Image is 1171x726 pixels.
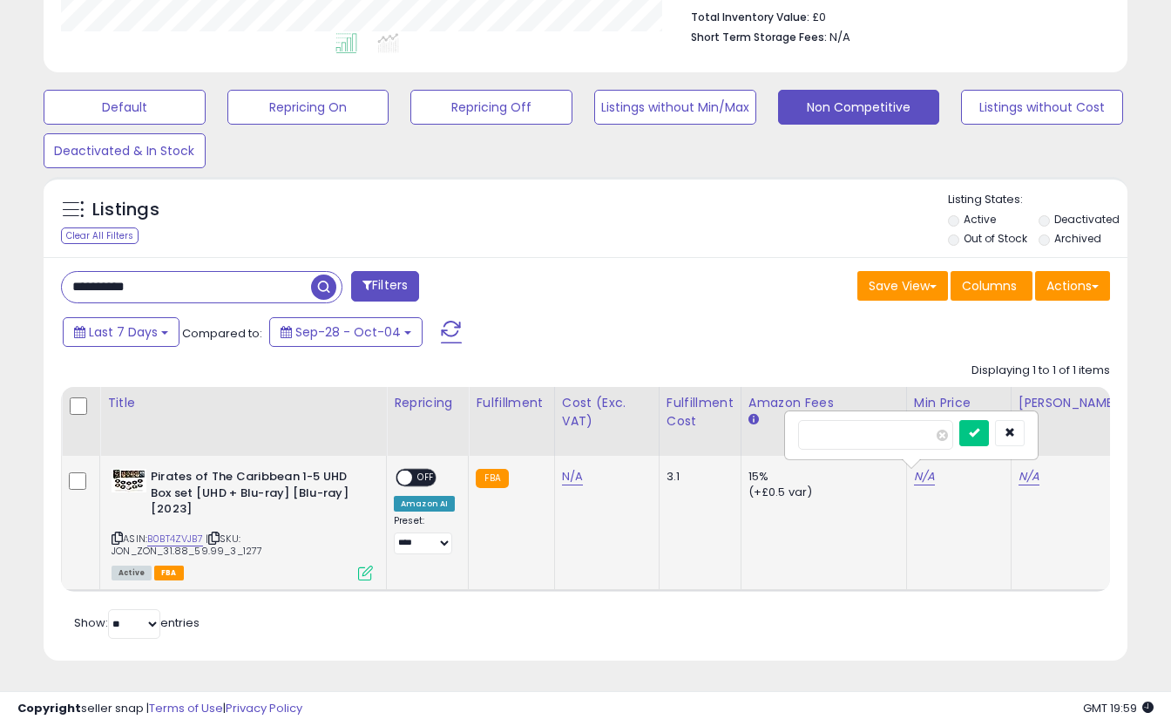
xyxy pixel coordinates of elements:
button: Save View [857,271,948,301]
button: Non Competitive [778,90,940,125]
h5: Listings [92,198,159,222]
a: B0BT4ZVJB7 [147,532,203,546]
button: Listings without Min/Max [594,90,756,125]
a: N/A [562,468,583,485]
span: OFF [412,471,440,485]
button: Sep-28 - Oct-04 [269,317,423,347]
small: Amazon Fees. [748,412,759,428]
button: Listings without Cost [961,90,1123,125]
li: £0 [691,5,1097,26]
div: ASIN: [112,469,373,579]
div: (+£0.5 var) [748,485,893,500]
span: | SKU: JON_ZON_31.88_59.99_3_1277 [112,532,262,558]
a: N/A [1019,468,1039,485]
span: Columns [962,277,1017,295]
img: 51xwaEVJD6L._SL40_.jpg [112,469,146,492]
button: Repricing Off [410,90,572,125]
div: Preset: [394,515,455,554]
label: Deactivated [1054,212,1120,227]
label: Active [964,212,996,227]
div: Title [107,394,379,412]
button: Deactivated & In Stock [44,133,206,168]
div: Amazon AI [394,496,455,512]
div: Amazon Fees [748,394,899,412]
strong: Copyright [17,700,81,716]
div: Fulfillment Cost [667,394,734,431]
b: Pirates of The Caribbean 1-5 UHD Box set [UHD + Blu-ray] [Blu-ray] [2023] [151,469,362,522]
span: All listings currently available for purchase on Amazon [112,566,152,580]
div: 15% [748,469,893,485]
span: Last 7 Days [89,323,158,341]
div: [PERSON_NAME] [1019,394,1122,412]
span: Sep-28 - Oct-04 [295,323,401,341]
a: N/A [914,468,935,485]
b: Short Term Storage Fees: [691,30,827,44]
button: Repricing On [227,90,389,125]
span: FBA [154,566,184,580]
p: Listing States: [948,192,1128,208]
div: Displaying 1 to 1 of 1 items [971,363,1110,379]
div: Cost (Exc. VAT) [562,394,652,431]
div: seller snap | | [17,701,302,717]
label: Archived [1054,231,1101,246]
button: Default [44,90,206,125]
button: Columns [951,271,1032,301]
div: Fulfillment [476,394,546,412]
button: Actions [1035,271,1110,301]
div: Min Price [914,394,1004,412]
span: Show: entries [74,614,200,631]
div: Clear All Filters [61,227,139,244]
span: Compared to: [182,325,262,342]
label: Out of Stock [964,231,1027,246]
span: N/A [829,29,850,45]
button: Last 7 Days [63,317,179,347]
span: 2025-10-12 19:59 GMT [1083,700,1154,716]
div: Repricing [394,394,461,412]
div: 3.1 [667,469,728,485]
button: Filters [351,271,419,302]
b: Total Inventory Value: [691,10,809,24]
small: FBA [476,469,508,488]
a: Terms of Use [149,700,223,716]
a: Privacy Policy [226,700,302,716]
